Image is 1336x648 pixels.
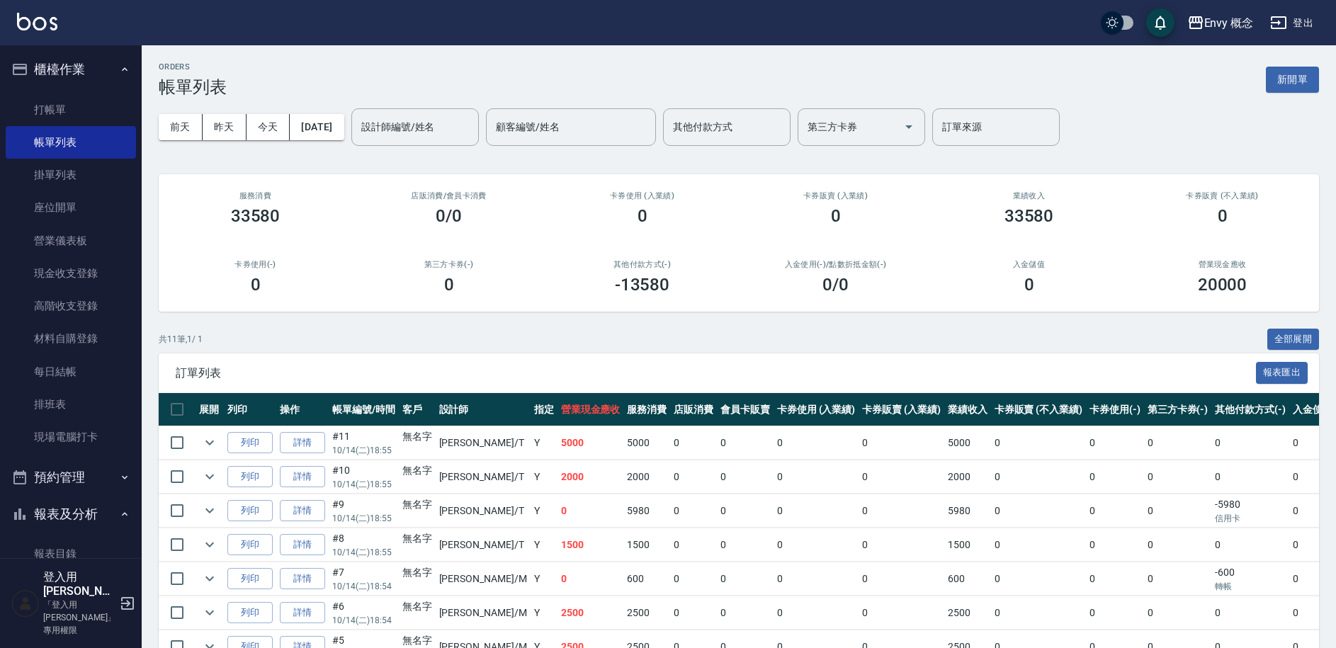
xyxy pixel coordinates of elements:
[1144,596,1212,630] td: 0
[436,460,531,494] td: [PERSON_NAME] /T
[159,114,203,140] button: 前天
[638,206,647,226] h3: 0
[756,260,915,269] h2: 入金使用(-) /點數折抵金額(-)
[224,393,276,426] th: 列印
[199,466,220,487] button: expand row
[1267,329,1320,351] button: 全部展開
[1086,562,1144,596] td: 0
[1086,528,1144,562] td: 0
[623,460,670,494] td: 2000
[332,512,395,525] p: 10/14 (二) 18:55
[991,528,1086,562] td: 0
[6,496,136,533] button: 報表及分析
[231,206,281,226] h3: 33580
[332,478,395,491] p: 10/14 (二) 18:55
[774,393,859,426] th: 卡券使用 (入業績)
[402,463,432,478] div: 無名字
[1004,206,1054,226] h3: 33580
[623,596,670,630] td: 2500
[859,494,944,528] td: 0
[944,596,991,630] td: 2500
[1143,260,1302,269] h2: 營業現金應收
[717,494,774,528] td: 0
[670,426,717,460] td: 0
[329,528,399,562] td: #8
[774,426,859,460] td: 0
[670,528,717,562] td: 0
[402,633,432,648] div: 無名字
[227,432,273,454] button: 列印
[402,599,432,614] div: 無名字
[623,562,670,596] td: 600
[280,500,325,522] a: 詳情
[199,568,220,589] button: expand row
[1144,528,1212,562] td: 0
[944,528,991,562] td: 1500
[1211,426,1289,460] td: 0
[436,206,462,226] h3: 0/0
[1266,72,1319,86] a: 新開單
[557,562,624,596] td: 0
[402,429,432,444] div: 無名字
[6,224,136,257] a: 營業儀表板
[1256,365,1308,379] a: 報表匯出
[756,191,915,200] h2: 卡券販賣 (入業績)
[176,191,335,200] h3: 服務消費
[280,568,325,590] a: 詳情
[329,494,399,528] td: #9
[557,528,624,562] td: 1500
[276,393,329,426] th: 操作
[280,466,325,488] a: 詳情
[717,460,774,494] td: 0
[774,528,859,562] td: 0
[6,191,136,224] a: 座位開單
[199,602,220,623] button: expand row
[1144,494,1212,528] td: 0
[17,13,57,30] img: Logo
[670,393,717,426] th: 店販消費
[199,534,220,555] button: expand row
[531,426,557,460] td: Y
[562,191,722,200] h2: 卡券使用 (入業績)
[944,562,991,596] td: 600
[949,191,1109,200] h2: 業績收入
[1266,67,1319,93] button: 新開單
[6,51,136,88] button: 櫃檯作業
[227,568,273,590] button: 列印
[991,494,1086,528] td: 0
[1144,460,1212,494] td: 0
[717,426,774,460] td: 0
[176,366,1256,380] span: 訂單列表
[557,596,624,630] td: 2500
[623,426,670,460] td: 5000
[1211,494,1289,528] td: -5980
[6,290,136,322] a: 高階收支登錄
[1211,528,1289,562] td: 0
[991,393,1086,426] th: 卡券販賣 (不入業績)
[859,596,944,630] td: 0
[369,260,528,269] h2: 第三方卡券(-)
[199,500,220,521] button: expand row
[436,494,531,528] td: [PERSON_NAME] /T
[1086,393,1144,426] th: 卡券使用(-)
[6,421,136,453] a: 現場電腦打卡
[227,602,273,624] button: 列印
[251,275,261,295] h3: 0
[1086,460,1144,494] td: 0
[1211,596,1289,630] td: 0
[774,562,859,596] td: 0
[991,562,1086,596] td: 0
[329,596,399,630] td: #6
[1211,393,1289,426] th: 其他付款方式(-)
[991,596,1086,630] td: 0
[329,460,399,494] td: #10
[774,460,859,494] td: 0
[436,393,531,426] th: 設計師
[332,444,395,457] p: 10/14 (二) 18:55
[991,460,1086,494] td: 0
[196,393,224,426] th: 展開
[615,275,670,295] h3: -13580
[717,596,774,630] td: 0
[1143,191,1302,200] h2: 卡券販賣 (不入業績)
[6,356,136,388] a: 每日結帳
